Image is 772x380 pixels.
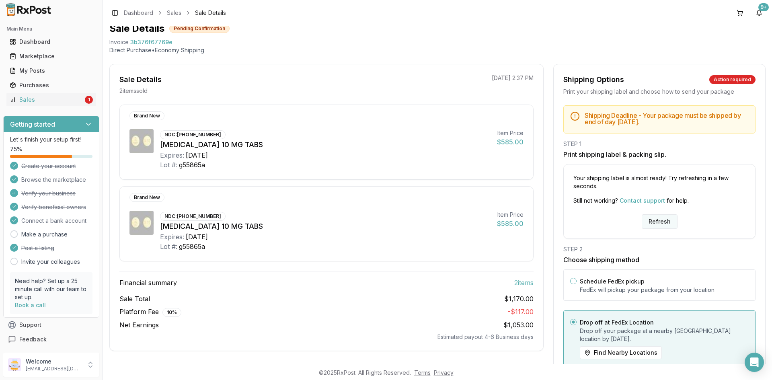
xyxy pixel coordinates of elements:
div: Lot #: [160,242,177,251]
img: RxPost Logo [3,3,55,16]
div: Item Price [497,129,524,137]
a: Dashboard [6,35,96,49]
a: Dashboard [124,9,153,17]
span: $1,170.00 [504,294,534,304]
div: Brand New [129,111,164,120]
button: Purchases [3,79,99,92]
p: Let's finish your setup first! [10,136,92,144]
div: Brand New [129,193,164,202]
div: [MEDICAL_DATA] 10 MG TABS [160,139,491,150]
div: Sales [10,96,83,104]
div: g55865a [179,242,205,251]
a: My Posts [6,64,96,78]
label: Schedule FedEx pickup [580,278,645,285]
div: g55865a [179,160,205,170]
span: 3b376f67769e [130,38,172,46]
span: 2 item s [514,278,534,288]
p: Need help? Set up a 25 minute call with our team to set up. [15,277,88,301]
div: Print your shipping label and choose how to send your package [563,88,756,96]
span: Net Earnings [119,320,159,330]
label: Drop off at FedEx Location [580,319,654,326]
span: Sale Details [195,9,226,17]
a: Terms [414,369,431,376]
div: Expires: [160,232,184,242]
div: STEP 1 [563,140,756,148]
p: FedEx will pickup your package from your location [580,286,749,294]
div: Dashboard [10,38,93,46]
span: Post a listing [21,244,54,252]
span: Browse the marketplace [21,176,86,184]
p: Your shipping label is almost ready! Try refreshing in a few seconds. [573,174,745,190]
h3: Choose shipping method [563,255,756,265]
div: Marketplace [10,52,93,60]
span: Financial summary [119,278,177,288]
div: Sale Details [119,74,162,85]
div: Expires: [160,150,184,160]
p: Direct Purchase • Economy Shipping [109,46,766,54]
p: Drop off your package at a nearby [GEOGRAPHIC_DATA] location by [DATE] . [580,327,749,343]
div: Estimated payout 4-6 Business days [119,333,534,341]
span: Platform Fee [119,307,181,317]
button: Marketplace [3,50,99,63]
div: Invoice [109,38,129,46]
div: NDC: [PHONE_NUMBER] [160,130,226,139]
a: Make a purchase [21,230,68,238]
p: Still not working? for help. [573,197,745,205]
h3: Getting started [10,119,55,129]
a: Book a call [15,302,46,308]
span: $1,053.00 [503,321,534,329]
h2: Main Menu [6,26,96,32]
h1: Sale Details [109,22,164,35]
span: Connect a bank account [21,217,86,225]
a: Privacy [434,369,454,376]
span: Feedback [19,335,47,343]
button: 9+ [753,6,766,19]
div: 1 [85,96,93,104]
span: - $117.00 [508,308,534,316]
div: Purchases [10,81,93,89]
p: [EMAIL_ADDRESS][DOMAIN_NAME] [26,366,82,372]
div: [DATE] [186,232,208,242]
div: [DATE] [186,150,208,160]
button: Support [3,318,99,332]
span: Create your account [21,162,76,170]
div: [MEDICAL_DATA] 10 MG TABS [160,221,491,232]
span: Sale Total [119,294,150,304]
a: Invite your colleagues [21,258,80,266]
div: NDC: [PHONE_NUMBER] [160,212,226,221]
img: Jardiance 10 MG TABS [129,211,154,235]
a: Marketplace [6,49,96,64]
div: My Posts [10,67,93,75]
span: 75 % [10,145,22,153]
button: Refresh [642,214,678,229]
div: $585.00 [497,219,524,228]
h5: Shipping Deadline - Your package must be shipped by end of day [DATE] . [585,112,749,125]
div: $585.00 [497,137,524,147]
img: User avatar [8,358,21,371]
div: 9+ [758,3,769,11]
span: Verify your business [21,189,76,197]
div: Item Price [497,211,524,219]
div: Lot #: [160,160,177,170]
button: Feedback [3,332,99,347]
span: Verify beneficial owners [21,203,86,211]
p: Welcome [26,357,82,366]
p: 2 item s sold [119,87,148,95]
div: Pending Confirmation [169,24,230,33]
img: Jardiance 10 MG TABS [129,129,154,153]
h3: Print shipping label & packing slip. [563,150,756,159]
div: STEP 2 [563,245,756,253]
a: Purchases [6,78,96,92]
nav: breadcrumb [124,9,226,17]
div: Shipping Options [563,74,624,85]
div: 10 % [162,308,181,317]
a: Sales1 [6,92,96,107]
button: Dashboard [3,35,99,48]
a: Sales [167,9,181,17]
p: [DATE] 2:37 PM [492,74,534,82]
div: Action required [709,75,756,84]
div: Open Intercom Messenger [745,353,764,372]
button: Sales1 [3,93,99,106]
button: Find Nearby Locations [580,346,662,359]
button: My Posts [3,64,99,77]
